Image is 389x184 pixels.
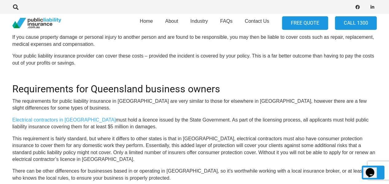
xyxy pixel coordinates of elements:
span: Contact Us [245,18,269,24]
span: About [165,18,178,24]
a: Contact Us [239,12,275,34]
p: If you cause property damage or personal injury to another person and are found to be responsible... [12,34,377,48]
a: About [159,12,184,34]
a: pli_logotransparent [12,18,61,29]
span: Home [140,18,153,24]
p: must hold a licence issued by the State Government. As part of the licensing process, all applica... [12,117,377,130]
a: Industry [184,12,214,34]
a: FAQs [214,12,239,34]
p: There can be other differences for businesses based in or operating in [GEOGRAPHIC_DATA], so it’s... [12,168,377,182]
p: The requirements for public liability insurance in [GEOGRAPHIC_DATA] are very similar to those fo... [12,98,377,112]
a: LinkedIn [368,3,377,11]
a: Call 1300 [335,16,377,30]
iframe: chat widget [363,159,383,178]
a: Facebook [353,3,362,11]
h2: Requirements for Queensland business owners [12,76,377,95]
span: Industry [190,18,208,24]
a: Electrical contractors in [GEOGRAPHIC_DATA] [12,117,116,122]
a: Search [10,4,22,10]
a: FREE QUOTE [282,16,328,30]
span: FAQs [220,18,232,24]
a: Home [133,12,159,34]
p: Your public liability insurance provider can cover these costs – provided the incident is covered... [12,53,377,66]
a: Back to top [362,166,384,179]
p: This requirement is fairly standard, but where it differs to other states is that in [GEOGRAPHIC_... [12,135,377,163]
